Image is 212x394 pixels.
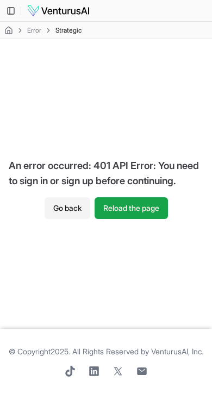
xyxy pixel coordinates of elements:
[27,4,90,17] img: logo
[55,26,82,35] span: Strategic
[45,197,90,219] button: Go back
[9,346,203,357] span: © Copyright 2025 . All Rights Reserved by .
[27,26,41,35] a: Error
[4,26,82,35] nav: breadcrumb
[151,347,202,356] a: VenturusAI, Inc
[95,197,168,219] button: Reload the page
